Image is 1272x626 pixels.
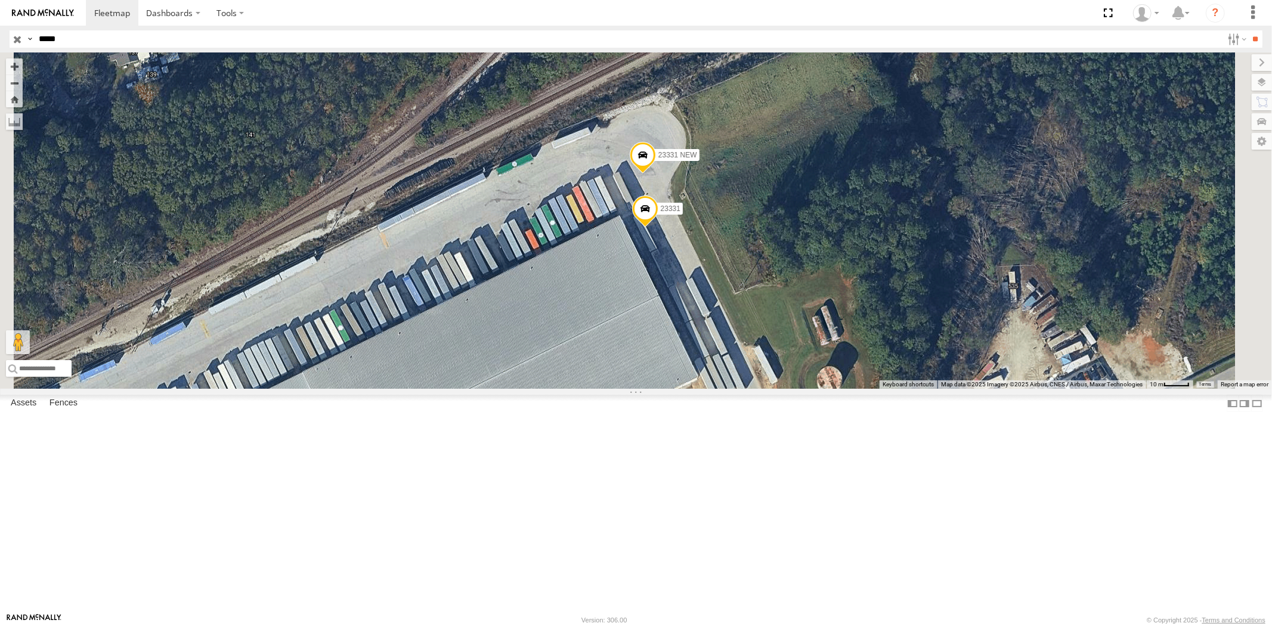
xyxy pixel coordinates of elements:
[25,30,35,48] label: Search Query
[1251,395,1263,412] label: Hide Summary Table
[6,113,23,130] label: Measure
[44,395,83,412] label: Fences
[1252,133,1272,150] label: Map Settings
[941,381,1143,388] span: Map data ©2025 Imagery ©2025 Airbus, CNES / Airbus, Maxar Technologies
[1206,4,1225,23] i: ?
[7,614,61,626] a: Visit our Website
[883,380,934,389] button: Keyboard shortcuts
[581,616,627,624] div: Version: 306.00
[1227,395,1239,412] label: Dock Summary Table to the Left
[5,395,42,412] label: Assets
[1202,616,1265,624] a: Terms and Conditions
[1146,380,1193,389] button: Map Scale: 10 m per 40 pixels
[1129,4,1163,22] div: Sardor Khadjimedov
[1150,381,1163,388] span: 10 m
[660,204,680,213] span: 23331
[6,330,30,354] button: Drag Pegman onto the map to open Street View
[1223,30,1249,48] label: Search Filter Options
[1147,616,1265,624] div: © Copyright 2025 -
[6,91,23,107] button: Zoom Home
[658,151,697,159] span: 23331 NEW
[6,75,23,91] button: Zoom out
[1239,395,1251,412] label: Dock Summary Table to the Right
[6,58,23,75] button: Zoom in
[12,9,74,17] img: rand-logo.svg
[1221,381,1268,388] a: Report a map error
[1199,382,1212,387] a: Terms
